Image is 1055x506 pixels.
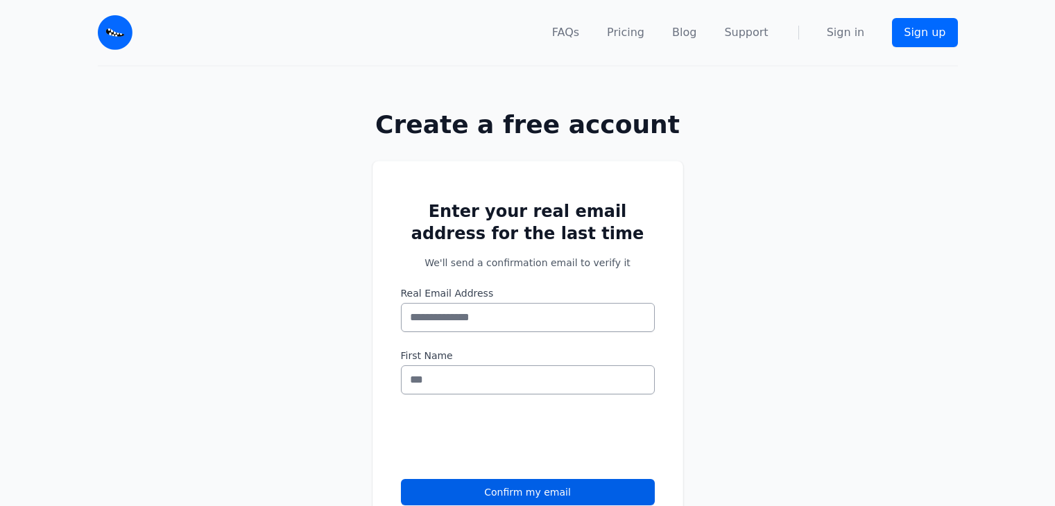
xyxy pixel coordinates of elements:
[401,479,655,505] button: Confirm my email
[401,200,655,245] h2: Enter your real email address for the last time
[607,24,644,41] a: Pricing
[401,349,655,363] label: First Name
[552,24,579,41] a: FAQs
[401,411,612,465] iframe: reCAPTCHA
[724,24,768,41] a: Support
[401,286,655,300] label: Real Email Address
[672,24,696,41] a: Blog
[827,24,865,41] a: Sign in
[401,256,655,270] p: We'll send a confirmation email to verify it
[892,18,957,47] a: Sign up
[98,15,132,50] img: Email Monster
[328,111,728,139] h1: Create a free account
